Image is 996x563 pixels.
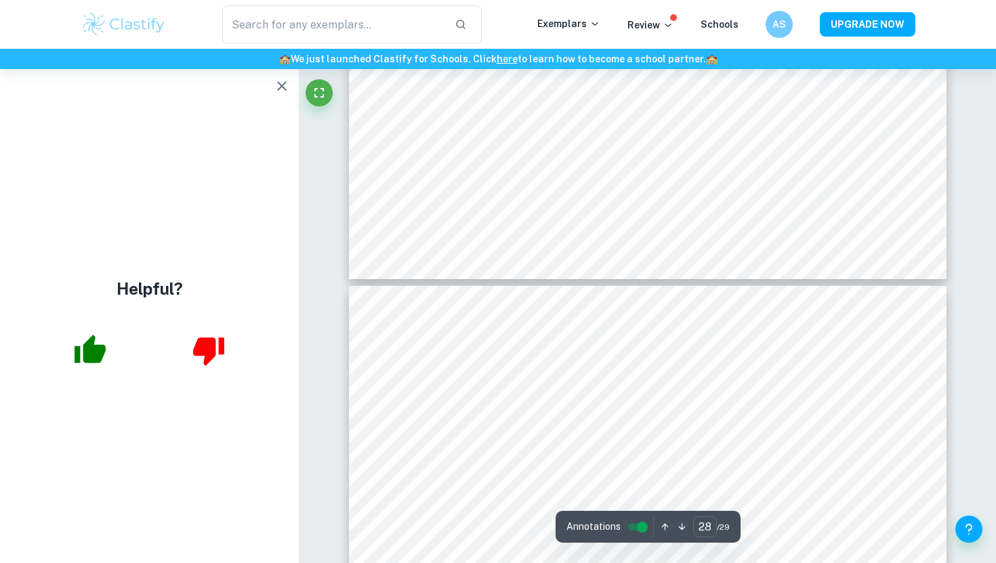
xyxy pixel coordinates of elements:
p: Review [627,18,673,33]
h6: AS [772,17,787,32]
button: Fullscreen [306,79,333,106]
button: Help and Feedback [955,516,982,543]
p: Exemplars [537,16,600,31]
a: here [497,54,518,64]
button: UPGRADE NOW [820,12,915,37]
span: 🏫 [706,54,718,64]
h6: We just launched Clastify for Schools. Click to learn how to become a school partner. [3,51,993,66]
img: Clastify logo [81,11,167,38]
h4: Helpful? [117,276,183,301]
input: Search for any exemplars... [222,5,444,43]
span: Annotations [566,520,621,534]
a: Schools [701,19,739,30]
span: 🏫 [279,54,291,64]
span: / 29 [717,521,730,533]
button: AS [766,11,793,38]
